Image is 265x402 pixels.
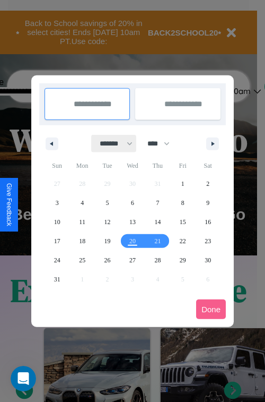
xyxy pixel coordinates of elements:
[79,212,85,232] span: 11
[11,366,36,391] iframe: Intercom live chat
[69,232,94,251] button: 18
[54,232,60,251] span: 17
[106,193,109,212] span: 5
[45,193,69,212] button: 3
[56,193,59,212] span: 3
[205,251,211,270] span: 30
[181,174,184,193] span: 1
[54,212,60,232] span: 10
[95,232,120,251] button: 19
[69,157,94,174] span: Mon
[120,212,145,232] button: 13
[154,232,161,251] span: 21
[170,251,195,270] button: 29
[196,232,220,251] button: 23
[196,157,220,174] span: Sat
[69,212,94,232] button: 11
[54,251,60,270] span: 24
[170,212,195,232] button: 15
[170,232,195,251] button: 22
[120,232,145,251] button: 20
[205,232,211,251] span: 23
[131,193,134,212] span: 6
[196,300,226,319] button: Done
[104,212,111,232] span: 12
[145,232,170,251] button: 21
[170,193,195,212] button: 8
[180,251,186,270] span: 29
[79,251,85,270] span: 25
[145,212,170,232] button: 14
[156,193,159,212] span: 7
[145,157,170,174] span: Thu
[196,193,220,212] button: 9
[95,251,120,270] button: 26
[196,251,220,270] button: 30
[69,251,94,270] button: 25
[95,157,120,174] span: Tue
[170,174,195,193] button: 1
[81,193,84,212] span: 4
[180,212,186,232] span: 15
[45,157,69,174] span: Sun
[95,212,120,232] button: 12
[104,251,111,270] span: 26
[45,251,69,270] button: 24
[205,212,211,232] span: 16
[95,193,120,212] button: 5
[196,174,220,193] button: 2
[120,193,145,212] button: 6
[180,232,186,251] span: 22
[145,193,170,212] button: 7
[129,251,136,270] span: 27
[120,251,145,270] button: 27
[45,270,69,289] button: 31
[129,212,136,232] span: 13
[5,183,13,226] div: Give Feedback
[206,174,209,193] span: 2
[54,270,60,289] span: 31
[181,193,184,212] span: 8
[45,232,69,251] button: 17
[104,232,111,251] span: 19
[79,232,85,251] span: 18
[129,232,136,251] span: 20
[120,157,145,174] span: Wed
[170,157,195,174] span: Fri
[154,212,161,232] span: 14
[206,193,209,212] span: 9
[45,212,69,232] button: 10
[154,251,161,270] span: 28
[145,251,170,270] button: 28
[69,193,94,212] button: 4
[196,212,220,232] button: 16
